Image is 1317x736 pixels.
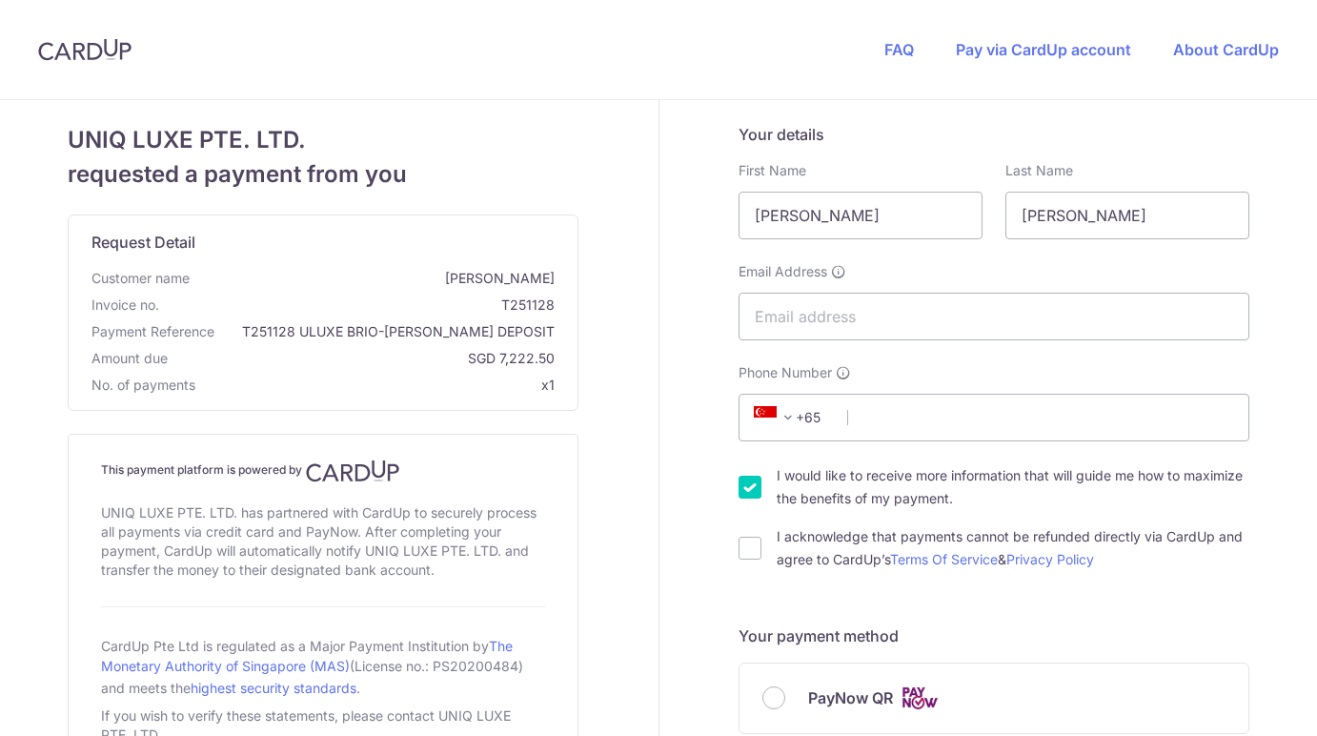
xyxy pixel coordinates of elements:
a: Privacy Policy [1006,551,1094,567]
span: PayNow QR [808,686,893,709]
span: +65 [754,406,800,429]
div: UNIQ LUXE PTE. LTD. has partnered with CardUp to securely process all payments via credit card an... [101,500,545,583]
span: +65 [748,406,834,429]
img: CardUp [306,460,399,482]
span: T251128 [167,296,555,315]
span: Customer name [91,269,190,288]
input: Email address [739,293,1249,340]
span: UNIQ LUXE PTE. LTD. [68,123,578,157]
span: No. of payments [91,376,195,395]
input: Last name [1005,192,1249,239]
a: FAQ [884,40,914,59]
a: highest security standards [191,680,356,696]
span: Invoice no. [91,296,159,315]
span: SGD 7,222.50 [175,349,555,368]
span: T251128 ULUXE BRIO-[PERSON_NAME] DEPOSIT [222,322,555,341]
span: translation missing: en.request_detail [91,233,195,252]
img: Cards logo [901,686,939,710]
a: About CardUp [1173,40,1279,59]
a: Terms Of Service [890,551,998,567]
span: translation missing: en.payment_reference [91,323,214,339]
span: Phone Number [739,363,832,382]
h5: Your details [739,123,1249,146]
span: Email Address [739,262,827,281]
label: I would like to receive more information that will guide me how to maximize the benefits of my pa... [777,464,1249,510]
input: First name [739,192,983,239]
img: CardUp [38,38,132,61]
label: Last Name [1005,161,1073,180]
span: x1 [541,377,555,393]
label: First Name [739,161,806,180]
span: requested a payment from you [68,157,578,192]
span: [PERSON_NAME] [197,269,555,288]
h5: Your payment method [739,624,1249,647]
a: Pay via CardUp account [956,40,1131,59]
label: I acknowledge that payments cannot be refunded directly via CardUp and agree to CardUp’s & [777,525,1249,571]
h4: This payment platform is powered by [101,460,545,482]
div: PayNow QR Cards logo [762,686,1226,710]
span: Amount due [91,349,168,368]
div: CardUp Pte Ltd is regulated as a Major Payment Institution by (License no.: PS20200484) and meets... [101,630,545,703]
